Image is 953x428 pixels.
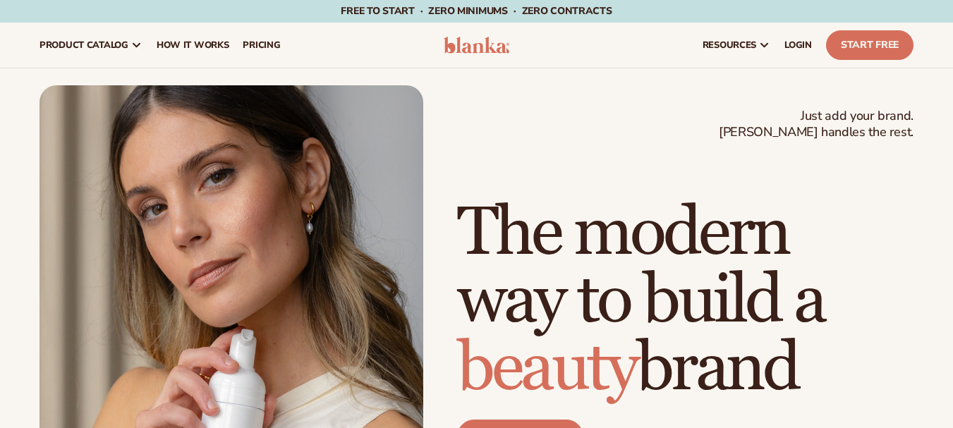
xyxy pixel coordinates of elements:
span: LOGIN [784,39,812,51]
span: resources [703,39,756,51]
span: pricing [243,39,280,51]
span: beauty [457,327,636,410]
span: How It Works [157,39,229,51]
h1: The modern way to build a brand [457,200,913,403]
img: logo [444,37,510,54]
span: product catalog [40,39,128,51]
a: Start Free [826,30,913,60]
a: How It Works [150,23,236,68]
span: Just add your brand. [PERSON_NAME] handles the rest. [719,108,913,141]
a: LOGIN [777,23,819,68]
a: pricing [236,23,287,68]
span: Free to start · ZERO minimums · ZERO contracts [341,4,612,18]
a: resources [696,23,777,68]
a: product catalog [32,23,150,68]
